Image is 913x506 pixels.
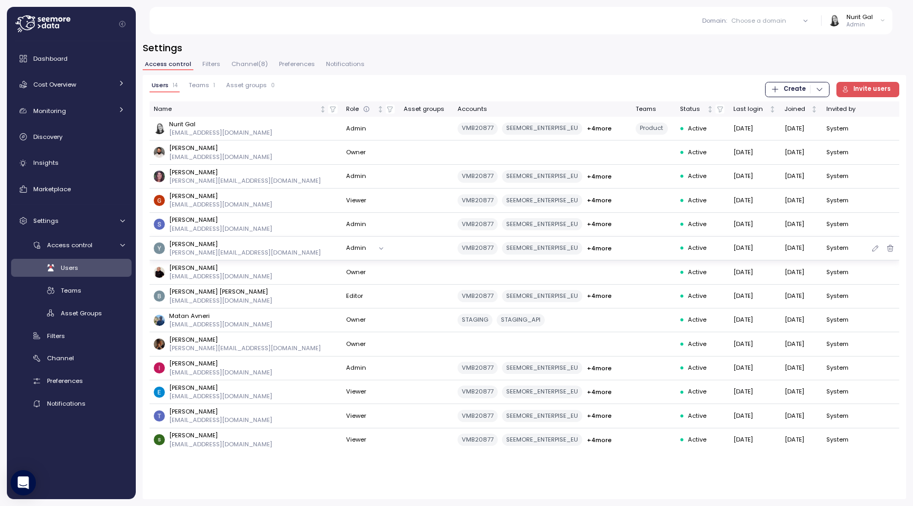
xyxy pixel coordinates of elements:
p: + 4 more [587,124,612,133]
td: [DATE] [780,404,822,428]
td: System [822,308,863,332]
td: [DATE] [780,165,822,189]
p: [EMAIL_ADDRESS][DOMAIN_NAME] [169,200,272,209]
td: Admin [342,213,399,237]
td: [DATE] [729,237,781,260]
td: System [822,380,863,404]
div: SEEMORE_ENTERPISE_EU [502,194,582,207]
span: Active [688,315,706,325]
a: Filters [11,327,132,344]
p: [EMAIL_ADDRESS][DOMAIN_NAME] [169,128,272,137]
button: Create [765,82,829,97]
img: ACg8ocLFKfaHXE38z_35D9oG4qLrdLeB_OJFy4BOGq8JL8YSOowJeg=s96-c [154,339,165,350]
img: ACg8ocKvqwnLMA34EL5-0z6HW-15kcrLxT5Mmx2M21tMPLYJnykyAQ=s96-c [154,242,165,254]
p: [EMAIL_ADDRESS][DOMAIN_NAME] [169,224,272,233]
td: Owner [342,308,399,332]
td: [DATE] [780,308,822,332]
p: [EMAIL_ADDRESS][DOMAIN_NAME] [169,153,272,161]
span: Active [688,148,706,157]
a: Marketplace [11,179,132,200]
p: Matan Avneri [169,312,272,320]
p: [PERSON_NAME] [169,215,272,224]
p: 0 [271,82,275,89]
td: Editor [342,285,399,308]
td: [DATE] [729,117,781,140]
div: Role [346,105,375,114]
td: [DATE] [780,189,822,212]
span: Active [688,196,706,205]
a: Cost Overview [11,74,132,95]
p: [PERSON_NAME] [169,383,272,392]
span: Marketplace [33,185,71,193]
td: System [822,285,863,308]
p: [PERSON_NAME] [169,431,272,439]
th: StatusNot sorted [676,101,729,117]
p: [EMAIL_ADDRESS][DOMAIN_NAME] [169,320,272,329]
div: SEEMORE_ENTERPISE_EU [502,218,582,230]
td: [DATE] [780,237,822,260]
p: Admin [846,21,873,29]
p: [PERSON_NAME] [169,359,272,368]
td: [DATE] [729,165,781,189]
span: Active [688,435,706,445]
span: Teams [189,82,209,88]
p: [PERSON_NAME] [169,168,321,176]
span: Dashboard [33,54,68,63]
p: [PERSON_NAME] [169,240,321,248]
div: SEEMORE_ENTERPISE_EU [502,290,582,302]
td: [DATE] [780,117,822,140]
td: System [822,237,863,260]
span: Settings [33,217,59,225]
div: VMB20877 [458,362,498,374]
td: [DATE] [780,380,822,404]
div: SEEMORE_ENTERPISE_EU [502,242,582,254]
span: Asset groups [226,82,267,88]
div: Status [680,105,705,114]
td: [DATE] [780,332,822,356]
a: Asset Groups [11,304,132,322]
td: Owner [342,140,399,164]
img: ALV-UjWTXl0BckX9QlCCFCO3YJM695KrdHU9PduqXLwpao7QEm9YKfVO0nkiLQ39XU468Dk1aMFiahi-8xmqXteL-c-9hbdqs... [154,267,165,278]
p: 14 [173,82,178,89]
span: Active [688,124,706,134]
td: System [822,140,863,164]
div: VMB20877 [458,290,498,302]
td: [DATE] [729,380,781,404]
span: Active [688,220,706,229]
div: VMB20877 [458,386,498,398]
span: Preferences [47,377,83,385]
td: System [822,260,863,284]
div: Open Intercom Messenger [11,470,36,495]
a: Insights [11,153,132,174]
p: + 4 more [587,292,612,300]
div: Product [636,123,667,135]
p: Nurit Gal [169,120,272,128]
td: Viewer [342,380,399,404]
p: [PERSON_NAME][EMAIL_ADDRESS][DOMAIN_NAME] [169,248,321,257]
div: Choose a domain [731,16,786,25]
div: Not sorted [810,106,818,113]
td: System [822,332,863,356]
td: Owner [342,332,399,356]
p: + 4 more [587,364,612,372]
span: Filters [47,332,65,340]
a: Discovery [11,126,132,147]
td: Viewer [342,404,399,428]
span: Access control [145,61,191,67]
th: RoleNot sorted [342,101,399,117]
div: Not sorted [769,106,776,113]
a: Notifications [11,395,132,413]
a: Teams [11,282,132,299]
img: ACg8ocLDuIZlR5f2kIgtapDwVC7yp445s3OgbrQTIAV7qYj8P05r5pI=s96-c [154,171,165,182]
p: + 4 more [587,411,612,420]
a: Settings [11,210,132,231]
td: System [822,404,863,428]
span: Cost Overview [33,80,76,89]
div: Joined [785,105,809,114]
img: ACg8ocLpgFvdexRpa8OPrgtR9CWhnS5M-MRY5__G2ZsaRmAoIBFfQA=s96-c [154,434,165,445]
span: Insights [33,158,59,167]
p: 1 [213,82,215,89]
div: Nurit Gal [846,13,873,21]
td: System [822,428,863,452]
p: [PERSON_NAME] [169,192,272,200]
